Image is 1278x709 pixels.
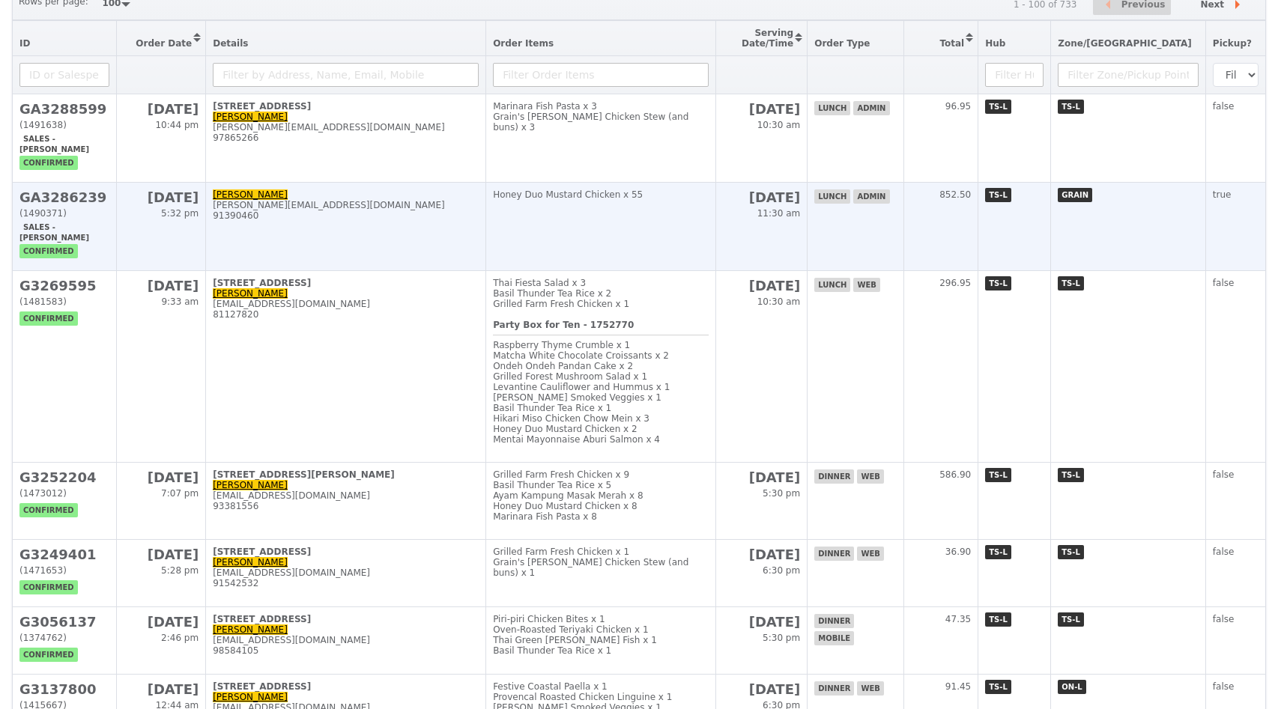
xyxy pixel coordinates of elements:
[19,648,78,662] span: confirmed
[857,681,883,696] span: web
[19,633,109,643] div: (1374762)
[723,681,800,697] h2: [DATE]
[19,244,78,258] span: confirmed
[1213,469,1235,480] span: false
[124,547,199,562] h2: [DATE]
[213,38,248,49] span: Details
[1213,681,1235,692] span: false
[493,403,611,413] span: Basil Thunder Tea Rice x 1
[155,120,199,130] span: 10:44 pm
[1213,189,1232,200] span: true
[213,501,479,511] div: 93381556
[939,189,971,200] span: 852.50
[493,63,709,87] input: Filter Order Items
[493,624,709,635] div: Oven‑Roasted Teriyaki Chicken x 1
[493,288,709,299] div: Basil Thunder Tea Rice x 2
[19,469,109,485] h2: G3252204
[493,189,709,200] div: Honey Duo Mustard Chicken x 55
[493,490,709,501] div: Ayam Kampung Masak Merah x 8
[161,488,199,499] span: 7:07 pm
[493,278,709,288] div: Thai Fiesta Salad x 3
[493,382,670,392] span: Levantine Cauliflower and Hummus x 1
[19,220,93,245] span: Sales - [PERSON_NAME]
[213,278,479,288] div: [STREET_ADDRESS]
[1213,278,1235,288] span: false
[757,208,800,219] span: 11:30 am
[985,545,1011,559] span: TS-L
[19,488,109,499] div: (1473012)
[1213,38,1252,49] span: Pickup?
[124,614,199,630] h2: [DATE]
[493,547,709,557] div: Grilled Farm Fresh Chicken x 1
[1058,188,1092,202] span: GRAIN
[493,557,709,578] div: Grain's [PERSON_NAME] Chicken Stew (and buns) x 1
[1058,545,1084,559] span: TS-L
[213,624,288,635] a: [PERSON_NAME]
[945,547,971,557] span: 36.90
[161,633,199,643] span: 2:46 pm
[945,681,971,692] span: 91.45
[213,288,288,299] a: [PERSON_NAME]
[985,468,1011,482] span: TS-L
[493,350,669,361] span: Matcha White Chocolate Croissants x 2
[939,278,971,288] span: 296.95
[945,101,971,112] span: 96.95
[493,101,709,112] div: Marinara Fish Pasta x 3
[493,413,649,424] span: Hikari Miso Chicken Chow Mein x 3
[814,469,854,484] span: dinner
[213,547,479,557] div: [STREET_ADDRESS]
[213,112,288,122] a: [PERSON_NAME]
[985,680,1011,694] span: TS-L
[213,490,479,501] div: [EMAIL_ADDRESS][DOMAIN_NAME]
[493,480,709,490] div: Basil Thunder Tea Rice x 5
[124,278,199,293] h2: [DATE]
[213,101,479,112] div: [STREET_ADDRESS]
[493,614,709,624] div: Piri-piri Chicken Bites x 1
[814,278,850,292] span: lunch
[124,681,199,697] h2: [DATE]
[213,578,479,588] div: 91542532
[853,101,889,115] span: admin
[213,122,479,133] div: [PERSON_NAME][EMAIL_ADDRESS][DOMAIN_NAME]
[213,309,479,320] div: 81127820
[1058,100,1084,114] span: TS-L
[985,100,1011,114] span: TS-L
[19,580,78,594] span: confirmed
[19,278,109,293] h2: G3269595
[213,200,479,210] div: [PERSON_NAME][EMAIL_ADDRESS][DOMAIN_NAME]
[493,635,709,645] div: Thai Green [PERSON_NAME] Fish x 1
[19,101,109,117] h2: GA3288599
[493,361,633,371] span: Ondeh Ondeh Pandan Cake x 2
[814,631,854,645] span: mobile
[939,469,971,480] span: 586.90
[853,278,879,292] span: web
[213,469,479,480] div: [STREET_ADDRESS][PERSON_NAME]
[757,120,800,130] span: 10:30 am
[19,63,109,87] input: ID or Salesperson name
[213,692,288,702] a: [PERSON_NAME]
[19,208,109,219] div: (1490371)
[213,480,288,490] a: [PERSON_NAME]
[814,681,854,696] span: dinner
[493,392,661,403] span: [PERSON_NAME] Smoked Veggies x 1
[19,681,109,697] h2: G3137800
[1058,63,1199,87] input: Filter Zone/Pickup Point
[19,614,109,630] h2: G3056137
[1058,276,1084,290] span: TS-L
[763,633,800,643] span: 5:30 pm
[213,645,479,656] div: 98584105
[814,189,850,204] span: lunch
[857,547,883,561] span: web
[19,547,109,562] h2: G3249401
[493,501,709,511] div: Honey Duo Mustard Chicken x 8
[19,565,109,576] div: (1471653)
[1058,468,1084,482] span: TS-L
[1058,38,1192,49] span: Zone/[GEOGRAPHIC_DATA]
[857,469,883,484] span: web
[493,692,709,702] div: Provencal Roasted Chicken Linguine x 1
[763,565,800,576] span: 6:30 pm
[493,511,709,522] div: Marinara Fish Pasta x 8
[213,567,479,578] div: [EMAIL_ADDRESS][DOMAIN_NAME]
[814,38,870,49] span: Order Type
[814,101,850,115] span: lunch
